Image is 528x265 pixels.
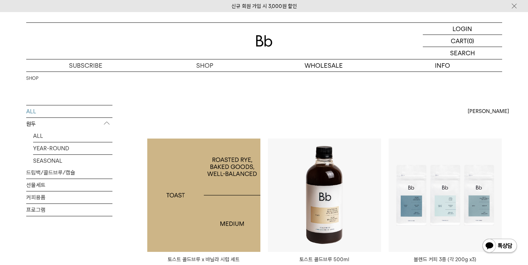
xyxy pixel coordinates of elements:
a: 블렌드 커피 3종 (각 200g x3) [389,255,502,264]
a: YEAR-ROUND [33,142,112,154]
p: CART [451,35,467,47]
a: ALL [26,105,112,117]
a: SHOP [145,59,264,72]
a: SEASONAL [33,155,112,167]
span: [PERSON_NAME] [468,107,509,115]
a: SHOP [26,75,38,82]
p: INFO [383,59,502,72]
p: WHOLESALE [264,59,383,72]
a: 커피용품 [26,191,112,204]
img: 카카오톡 채널 1:1 채팅 버튼 [482,238,518,255]
a: 프로그램 [26,204,112,216]
img: 1000001202_add2_013.jpg [147,139,260,252]
p: 토스트 콜드브루 x 바닐라 시럽 세트 [147,255,260,264]
a: 토스트 콜드브루 x 바닐라 시럽 세트 [147,139,260,252]
a: SUBSCRIBE [26,59,145,72]
a: ALL [33,130,112,142]
a: 선물세트 [26,179,112,191]
p: (0) [467,35,474,47]
a: 신규 회원 가입 시 3,000원 할인 [231,3,297,9]
img: 블렌드 커피 3종 (각 200g x3) [389,139,502,252]
a: LOGIN [423,23,502,35]
p: 토스트 콜드브루 500ml [268,255,381,264]
p: SEARCH [450,47,475,59]
img: 토스트 콜드브루 500ml [268,139,381,252]
img: 로고 [256,35,272,47]
p: 원두 [26,118,112,130]
a: 드립백/콜드브루/캡슐 [26,167,112,179]
p: LOGIN [452,23,472,35]
a: CART (0) [423,35,502,47]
